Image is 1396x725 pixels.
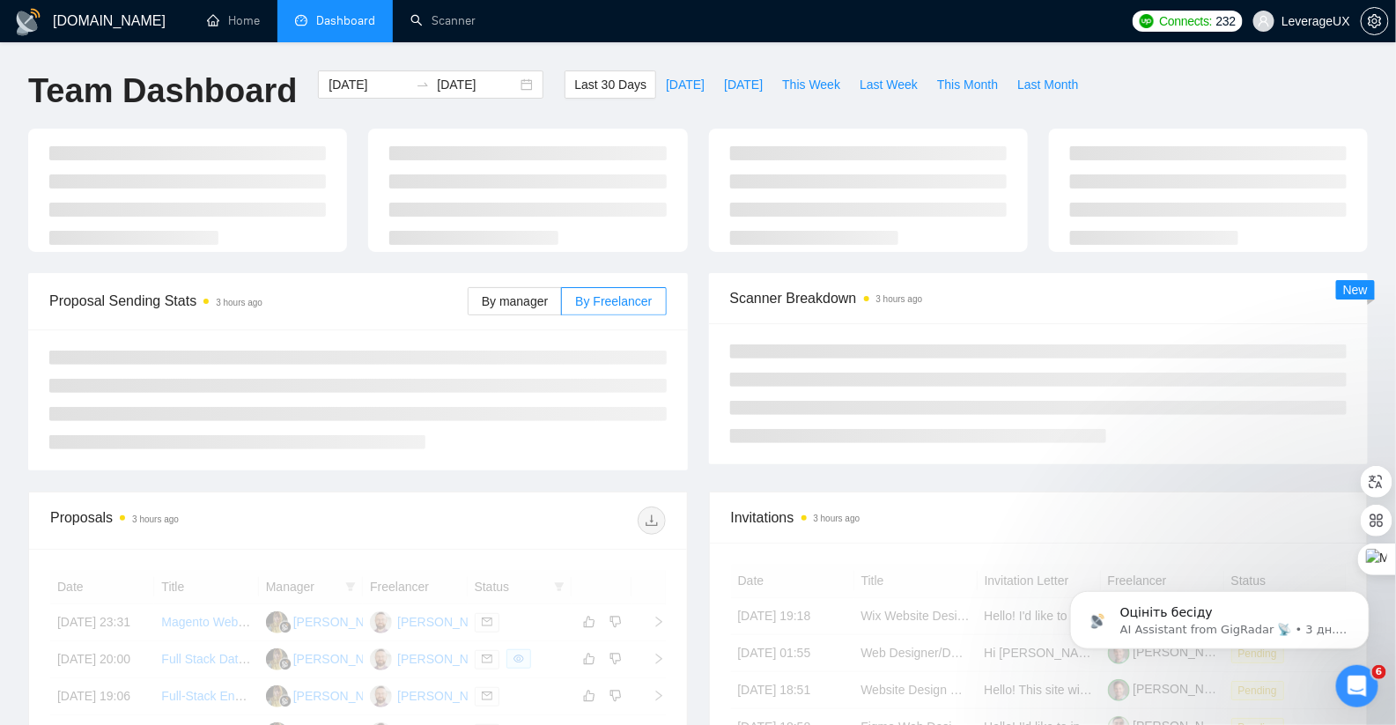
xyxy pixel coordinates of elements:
button: Last Week [850,70,927,99]
span: swap-right [416,78,430,92]
span: to [416,78,430,92]
input: End date [437,75,517,94]
input: Start date [329,75,409,94]
span: New [1343,283,1368,297]
span: Scanner Breakdown [730,287,1348,309]
span: Dashboard [316,13,375,28]
span: Last Week [860,75,918,94]
button: This Month [927,70,1008,99]
span: By Freelancer [575,294,652,308]
span: Connects: [1159,11,1212,31]
iframe: Intercom live chat [1336,665,1378,707]
time: 3 hours ago [132,514,179,524]
span: user [1258,15,1270,27]
span: This Week [782,75,840,94]
button: [DATE] [656,70,714,99]
button: This Week [772,70,850,99]
a: setting [1361,14,1389,28]
button: [DATE] [714,70,772,99]
span: By manager [482,294,548,308]
span: [DATE] [666,75,705,94]
time: 3 hours ago [876,294,923,304]
button: setting [1361,7,1389,35]
span: Proposal Sending Stats [49,290,468,312]
span: [DATE] [724,75,763,94]
a: homeHome [207,13,260,28]
span: Invitations [731,507,1347,529]
iframe: Intercom notifications повідомлення [1044,554,1396,677]
span: 232 [1216,11,1236,31]
span: 6 [1372,665,1386,679]
time: 3 hours ago [814,514,860,523]
time: 3 hours ago [216,298,262,307]
h1: Team Dashboard [28,70,297,112]
span: This Month [937,75,998,94]
div: Proposals [50,507,358,535]
img: upwork-logo.png [1140,14,1154,28]
span: dashboard [295,14,307,26]
a: searchScanner [410,13,476,28]
span: Last 30 Days [574,75,646,94]
span: setting [1362,14,1388,28]
img: logo [14,8,42,36]
button: Last Month [1008,70,1088,99]
button: Last 30 Days [565,70,656,99]
span: Last Month [1017,75,1078,94]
